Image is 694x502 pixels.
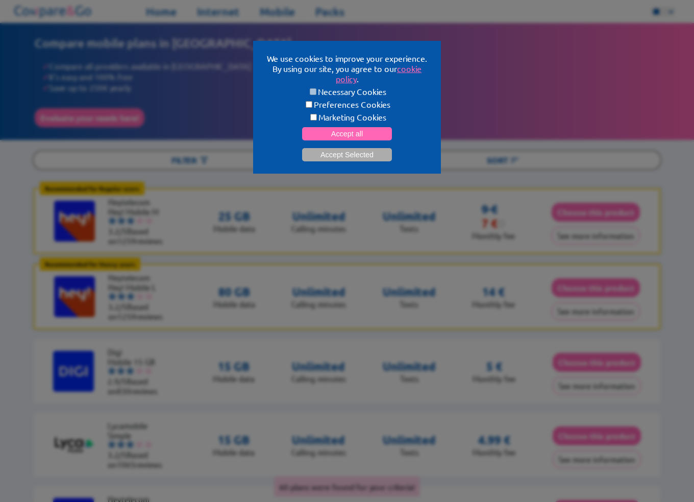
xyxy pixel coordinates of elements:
label: Marketing Cookies [265,112,429,122]
p: We use cookies to improve your experience. By using our site, you agree to our . [265,53,429,84]
button: Accept all [302,127,392,140]
button: Accept Selected [302,148,392,161]
label: Necessary Cookies [265,86,429,97]
a: cookie policy [336,63,422,84]
input: Preferences Cookies [306,101,312,108]
input: Necessary Cookies [310,88,316,95]
input: Marketing Cookies [310,114,317,121]
label: Preferences Cookies [265,99,429,109]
